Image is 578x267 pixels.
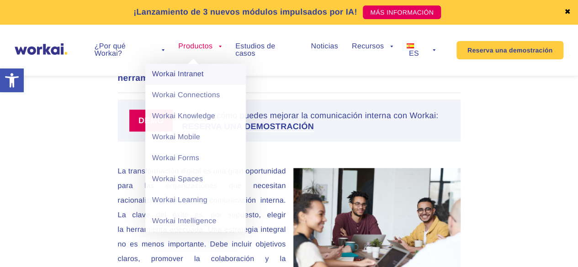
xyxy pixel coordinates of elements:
[352,43,393,50] a: Recursos
[311,43,338,50] a: Noticias
[145,148,246,169] a: Workai Forms
[133,6,357,18] p: ¡Lanzamiento de 3 nuevos módulos impulsados por IA!
[145,190,246,211] a: Workai Learning
[129,110,173,131] label: DEMO
[145,106,246,127] a: Workai Knowledge
[145,85,246,106] a: Workai Connections
[564,9,571,16] a: ✖
[145,211,246,232] a: Workai Intelligence
[145,169,246,190] a: Workai Spaces
[182,122,314,131] a: RESERVA UNA DEMOSTRACIÓN
[235,43,297,58] a: Estudios de casos
[129,110,182,131] a: DEMO
[363,5,441,19] a: MÁS INFORMACIÓN
[145,64,246,85] a: Workai Intranet
[182,110,449,131] div: Aprende cómo puedes mejorar la comunicación interna con Workai:
[178,43,222,50] a: Productos
[409,50,419,58] span: ES
[407,43,435,58] a: ES
[95,43,165,58] a: ¿Por qué Workai?
[456,41,564,59] a: Reserva una demostración
[145,127,246,148] a: Workai Mobile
